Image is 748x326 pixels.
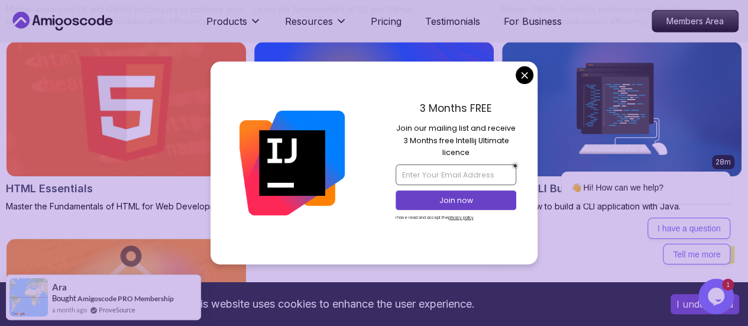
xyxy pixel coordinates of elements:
[9,278,48,317] img: provesource social proof notification image
[285,14,333,28] p: Resources
[523,79,736,273] iframe: chat widget
[652,10,739,33] a: Members Area
[206,14,261,38] button: Products
[285,14,347,38] button: Resources
[671,294,739,314] button: Accept cookies
[52,305,87,315] span: a month ago
[371,14,401,28] a: Pricing
[504,14,562,28] a: For Business
[99,305,135,315] a: ProveSource
[52,293,76,303] span: Bought
[206,14,247,28] p: Products
[652,11,738,32] p: Members Area
[52,282,67,292] span: Ara
[6,180,93,197] h2: HTML Essentials
[77,294,174,303] a: Amigoscode PRO Membership
[698,279,736,314] iframe: chat widget
[425,14,480,28] a: Testimonials
[9,291,653,317] div: This website uses cookies to enhance the user experience.
[7,42,246,176] img: HTML Essentials card
[6,41,247,212] a: HTML Essentials card1.84hHTML EssentialsMaster the Fundamentals of HTML for Web Development!
[6,201,247,212] p: Master the Fundamentals of HTML for Web Development!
